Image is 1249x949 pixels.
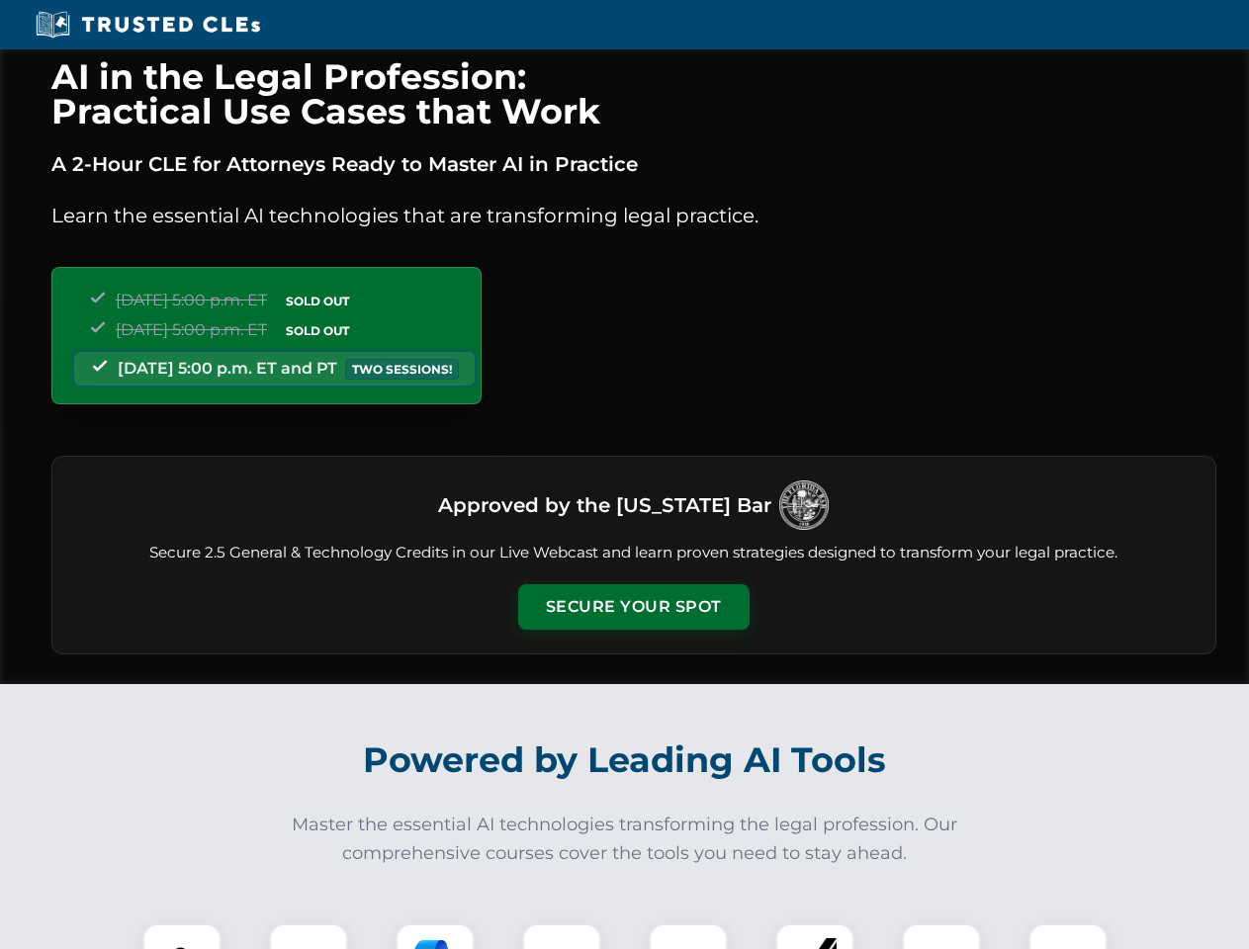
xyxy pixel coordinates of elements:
h3: Approved by the [US_STATE] Bar [438,487,771,523]
p: A 2-Hour CLE for Attorneys Ready to Master AI in Practice [51,148,1216,180]
img: Logo [779,480,829,530]
span: [DATE] 5:00 p.m. ET [116,291,267,309]
span: SOLD OUT [279,291,356,311]
img: Trusted CLEs [30,10,266,40]
button: Secure Your Spot [518,584,750,630]
span: SOLD OUT [279,320,356,341]
p: Master the essential AI technologies transforming the legal profession. Our comprehensive courses... [279,811,971,868]
p: Secure 2.5 General & Technology Credits in our Live Webcast and learn proven strategies designed ... [76,542,1192,564]
h1: AI in the Legal Profession: Practical Use Cases that Work [51,59,1216,129]
h2: Powered by Leading AI Tools [77,726,1173,795]
span: [DATE] 5:00 p.m. ET [116,320,267,339]
p: Learn the essential AI technologies that are transforming legal practice. [51,200,1216,231]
